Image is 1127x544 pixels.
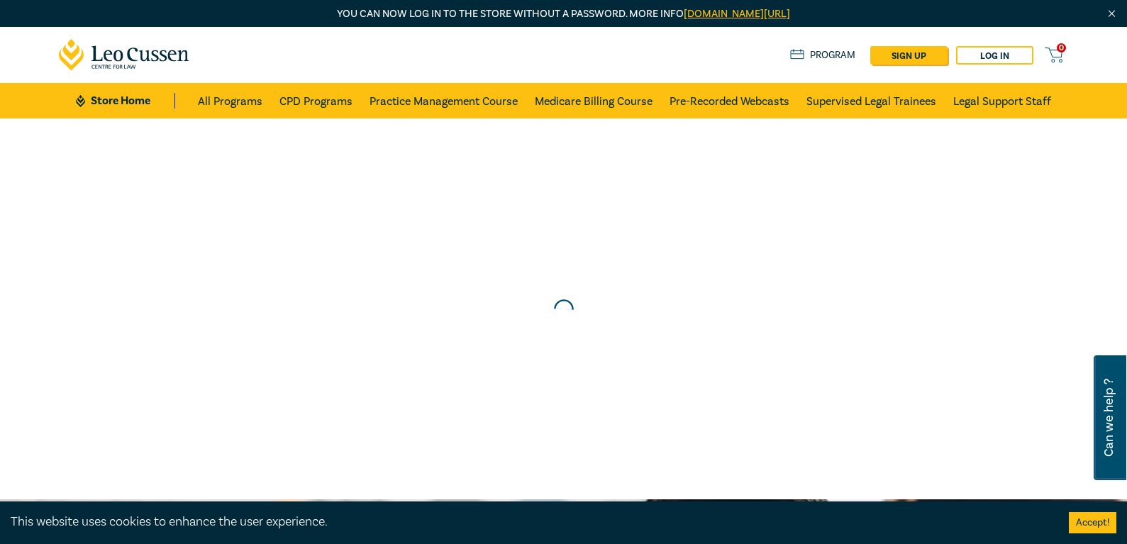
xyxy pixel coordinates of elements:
[1102,364,1116,472] span: Can we help ?
[198,83,262,118] a: All Programs
[1106,8,1118,20] img: Close
[11,513,1048,531] div: This website uses cookies to enhance the user experience.
[956,46,1033,65] a: Log in
[1069,512,1116,533] button: Accept cookies
[953,83,1051,118] a: Legal Support Staff
[279,83,352,118] a: CPD Programs
[370,83,518,118] a: Practice Management Course
[76,93,174,109] a: Store Home
[535,83,653,118] a: Medicare Billing Course
[670,83,789,118] a: Pre-Recorded Webcasts
[806,83,936,118] a: Supervised Legal Trainees
[870,46,948,65] a: sign up
[1057,43,1066,52] span: 0
[790,48,856,63] a: Program
[59,6,1069,22] p: You can now log in to the store without a password. More info
[684,7,790,21] a: [DOMAIN_NAME][URL]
